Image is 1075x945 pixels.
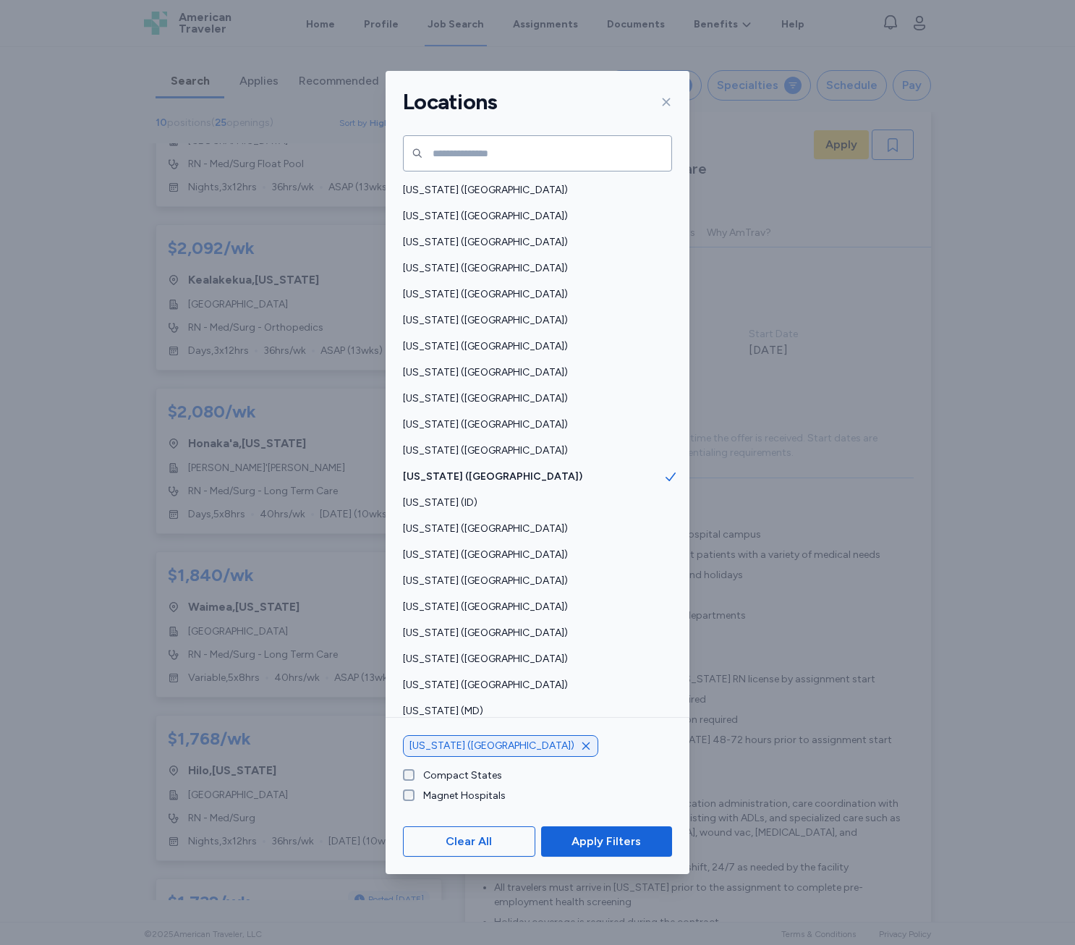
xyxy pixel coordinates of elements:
[403,704,663,719] span: [US_STATE] (MD)
[446,833,492,850] span: Clear All
[403,339,663,354] span: [US_STATE] ([GEOGRAPHIC_DATA])
[403,626,663,640] span: [US_STATE] ([GEOGRAPHIC_DATA])
[403,522,663,536] span: [US_STATE] ([GEOGRAPHIC_DATA])
[403,496,663,510] span: [US_STATE] (ID)
[403,444,663,458] span: [US_STATE] ([GEOGRAPHIC_DATA])
[403,470,663,484] span: [US_STATE] ([GEOGRAPHIC_DATA])
[403,287,663,302] span: [US_STATE] ([GEOGRAPHIC_DATA])
[403,678,663,692] span: [US_STATE] ([GEOGRAPHIC_DATA])
[403,209,663,224] span: [US_STATE] ([GEOGRAPHIC_DATA])
[572,833,641,850] span: Apply Filters
[403,365,663,380] span: [US_STATE] ([GEOGRAPHIC_DATA])
[541,826,672,857] button: Apply Filters
[415,768,502,783] label: Compact States
[403,261,663,276] span: [US_STATE] ([GEOGRAPHIC_DATA])
[409,739,574,753] span: [US_STATE] ([GEOGRAPHIC_DATA])
[403,652,663,666] span: [US_STATE] ([GEOGRAPHIC_DATA])
[415,789,506,803] label: Magnet Hospitals
[403,391,663,406] span: [US_STATE] ([GEOGRAPHIC_DATA])
[403,826,535,857] button: Clear All
[403,574,663,588] span: [US_STATE] ([GEOGRAPHIC_DATA])
[403,418,663,432] span: [US_STATE] ([GEOGRAPHIC_DATA])
[403,183,663,198] span: [US_STATE] ([GEOGRAPHIC_DATA])
[403,235,663,250] span: [US_STATE] ([GEOGRAPHIC_DATA])
[403,548,663,562] span: [US_STATE] ([GEOGRAPHIC_DATA])
[403,600,663,614] span: [US_STATE] ([GEOGRAPHIC_DATA])
[403,313,663,328] span: [US_STATE] ([GEOGRAPHIC_DATA])
[403,88,497,116] h1: Locations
